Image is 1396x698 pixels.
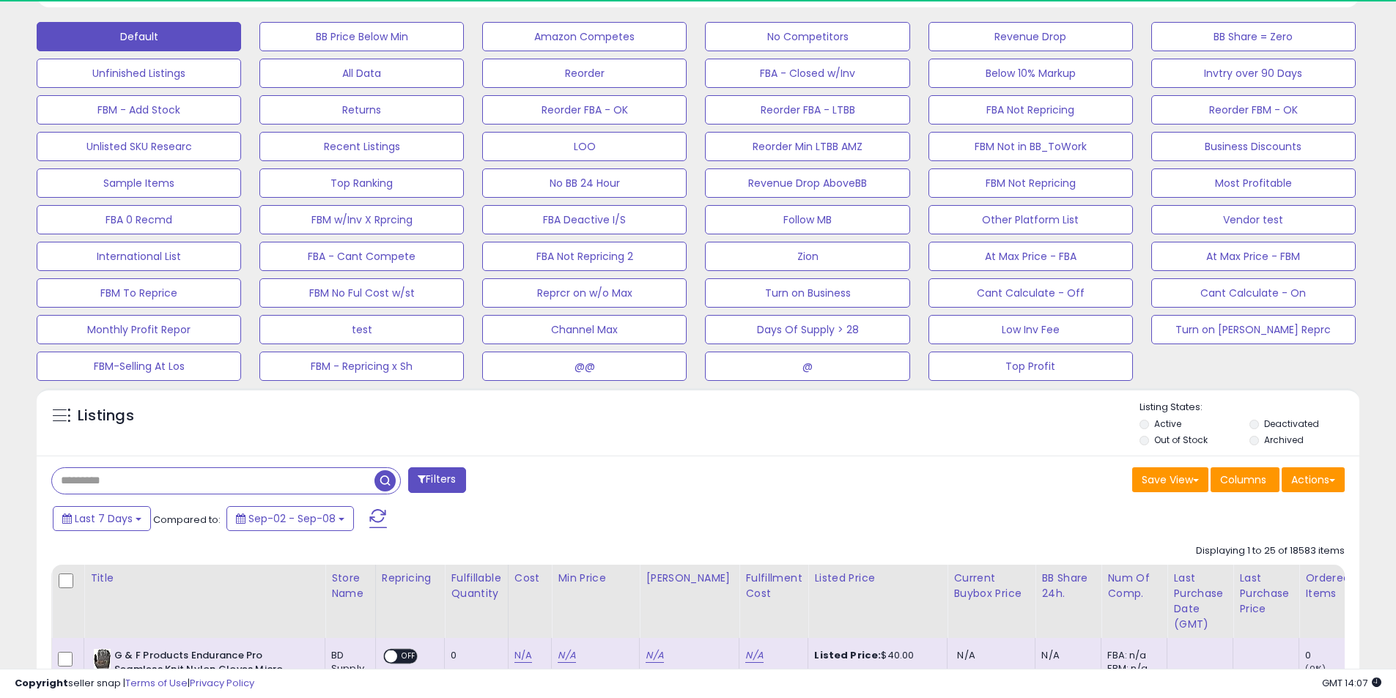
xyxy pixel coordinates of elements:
div: Min Price [558,571,633,586]
p: Listing States: [1140,401,1359,415]
div: BD Supply [331,649,364,675]
div: [PERSON_NAME] [646,571,733,586]
button: Cant Calculate - On [1151,278,1356,308]
button: Reorder Min LTBB AMZ [705,132,909,161]
label: Archived [1264,434,1304,446]
button: Vendor test [1151,205,1356,234]
div: 0 [451,649,496,662]
button: FBM Not Repricing [928,168,1133,198]
div: BB Share 24h. [1041,571,1095,601]
button: FBM No Ful Cost w/st [259,278,464,308]
button: Recent Listings [259,132,464,161]
button: Unfinished Listings [37,59,241,88]
button: Top Profit [928,352,1133,381]
h5: Listings [78,406,134,426]
button: FBM Not in BB_ToWork [928,132,1133,161]
button: Monthly Profit Repor [37,315,241,344]
button: Turn on [PERSON_NAME] Reprc [1151,315,1356,344]
div: Cost [514,571,546,586]
span: Sep-02 - Sep-08 [248,511,336,526]
button: Reorder FBM - OK [1151,95,1356,125]
a: N/A [646,648,663,663]
label: Active [1154,417,1181,430]
div: Fulfillment Cost [745,571,802,601]
button: At Max Price - FBM [1151,242,1356,271]
button: Top Ranking [259,168,464,198]
div: Store Name [331,571,369,601]
button: Default [37,22,241,51]
button: At Max Price - FBA [928,242,1133,271]
button: LOO [482,132,687,161]
button: FBA Not Repricing 2 [482,242,687,271]
span: N/A [957,648,975,662]
button: Other Platform List [928,205,1133,234]
div: FBA: n/a [1107,649,1156,662]
div: Last Purchase Price [1239,571,1293,617]
div: Num of Comp. [1107,571,1161,601]
button: FBA Not Repricing [928,95,1133,125]
button: @@ [482,352,687,381]
b: Listed Price: [814,648,881,662]
a: N/A [514,648,532,663]
span: 2025-09-16 14:07 GMT [1322,676,1381,690]
div: 0 [1305,649,1364,662]
div: Ordered Items [1305,571,1359,601]
button: Sep-02 - Sep-08 [226,506,354,531]
div: Displaying 1 to 25 of 18583 items [1196,544,1345,558]
label: Out of Stock [1154,434,1208,446]
button: Channel Max [482,315,687,344]
button: Actions [1282,467,1345,492]
a: N/A [745,648,763,663]
div: N/A [1041,649,1090,662]
button: BB Share = Zero [1151,22,1356,51]
button: Filters [408,467,465,493]
a: Terms of Use [125,676,188,690]
button: Zion [705,242,909,271]
button: No BB 24 Hour [482,168,687,198]
button: Sample Items [37,168,241,198]
img: 51KOZd1TeeS._SL40_.jpg [94,649,111,678]
div: Current Buybox Price [953,571,1029,601]
button: FBM-Selling At Los [37,352,241,381]
button: Days Of Supply > 28 [705,315,909,344]
a: N/A [558,648,575,663]
div: $40.00 [814,649,936,662]
button: FBM w/Inv X Rprcing [259,205,464,234]
button: No Competitors [705,22,909,51]
strong: Copyright [15,676,68,690]
button: Low Inv Fee [928,315,1133,344]
button: FBM To Reprice [37,278,241,308]
button: Reprcr on w/o Max [482,278,687,308]
button: FBM - Repricing x Sh [259,352,464,381]
button: Cant Calculate - Off [928,278,1133,308]
button: Reorder FBA - OK [482,95,687,125]
span: OFF [397,650,421,663]
button: FBA Deactive I/S [482,205,687,234]
button: Revenue Drop AboveBB [705,168,909,198]
span: Compared to: [153,513,221,527]
div: Fulfillable Quantity [451,571,501,601]
span: Columns [1220,472,1266,487]
div: Listed Price [814,571,941,586]
button: International List [37,242,241,271]
button: @ [705,352,909,381]
a: Privacy Policy [190,676,254,690]
button: Reorder [482,59,687,88]
button: Revenue Drop [928,22,1133,51]
button: FBA 0 Recmd [37,205,241,234]
button: FBA - Closed w/Inv [705,59,909,88]
button: BB Price Below Min [259,22,464,51]
button: Reorder FBA - LTBB [705,95,909,125]
button: test [259,315,464,344]
button: Amazon Competes [482,22,687,51]
span: Last 7 Days [75,511,133,526]
button: Follow MB [705,205,909,234]
button: Business Discounts [1151,132,1356,161]
button: Save View [1132,467,1208,492]
button: Invtry over 90 Days [1151,59,1356,88]
div: Last Purchase Date (GMT) [1173,571,1227,632]
button: All Data [259,59,464,88]
button: Returns [259,95,464,125]
button: FBA - Cant Compete [259,242,464,271]
button: Turn on Business [705,278,909,308]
